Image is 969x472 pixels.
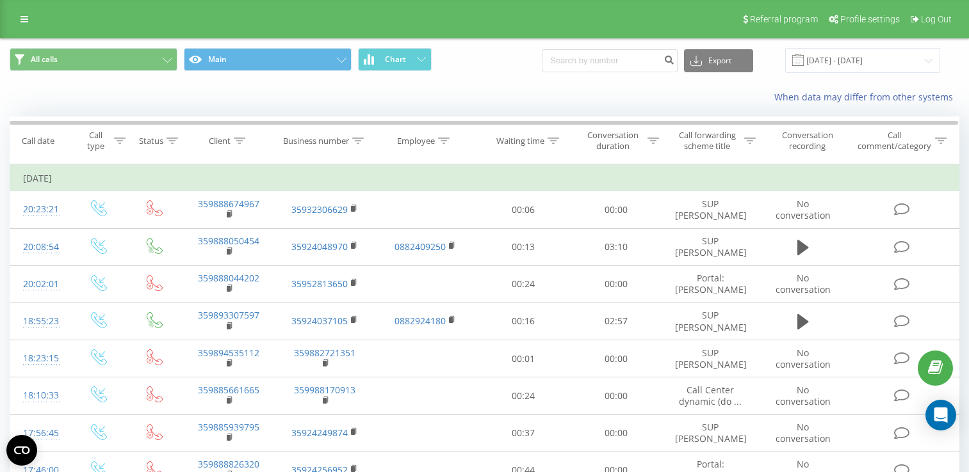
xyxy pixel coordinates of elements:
div: Waiting time [496,136,544,146]
a: 35932306629 [291,203,348,216]
td: 00:16 [477,303,570,340]
span: Log Out [921,14,952,24]
a: 359888674967 [198,198,259,210]
span: Profile settings [840,14,900,24]
a: 359893307597 [198,309,259,321]
td: SUP [PERSON_NAME] [662,191,758,228]
div: Conversation duration [581,130,644,152]
td: 03:10 [569,228,662,265]
div: 18:55:23 [23,309,56,334]
div: 18:23:15 [23,346,56,371]
span: No conversation [776,272,831,295]
button: Chart [358,48,432,71]
td: 00:24 [477,377,570,414]
div: 20:02:01 [23,272,56,297]
div: Status [139,136,163,146]
a: 359882721351 [294,347,355,359]
div: Call forwarding scheme title [674,130,741,152]
a: 359885661665 [198,384,259,396]
a: 359888044202 [198,272,259,284]
td: 00:13 [477,228,570,265]
span: No conversation [776,421,831,444]
button: All calls [10,48,177,71]
a: 35924249874 [291,427,348,439]
a: 359894535112 [198,347,259,359]
span: Call Center dynamic (do ... [679,384,742,407]
div: Business number [283,136,349,146]
td: SUP [PERSON_NAME] [662,340,758,377]
div: Client [209,136,231,146]
div: 18:10:33 [23,383,56,408]
button: Export [684,49,753,72]
div: Open Intercom Messenger [925,400,956,430]
a: 35924037105 [291,315,348,327]
a: 359988170913 [294,384,355,396]
td: Portal: [PERSON_NAME] [662,265,758,303]
td: SUP [PERSON_NAME] [662,414,758,452]
td: 00:00 [569,377,662,414]
button: Open CMP widget [6,435,37,466]
span: All calls [31,54,58,65]
td: 00:06 [477,191,570,228]
td: 00:24 [477,265,570,303]
a: 359888050454 [198,235,259,247]
span: No conversation [776,347,831,370]
span: Referral program [750,14,818,24]
div: Employee [397,136,435,146]
div: Call comment/category [857,130,932,152]
td: SUP [PERSON_NAME] [662,303,758,340]
td: 00:01 [477,340,570,377]
button: Main [184,48,352,71]
td: [DATE] [10,166,959,191]
td: 00:37 [477,414,570,452]
td: 00:00 [569,265,662,303]
div: 20:23:21 [23,197,56,222]
td: 00:00 [569,340,662,377]
a: 0882409250 [395,240,446,253]
a: 0882924180 [395,315,446,327]
td: 00:00 [569,414,662,452]
td: 00:00 [569,191,662,228]
div: Call date [22,136,54,146]
a: When data may differ from other systems [774,91,959,103]
div: 17:56:45 [23,421,56,446]
a: 35924048970 [291,240,348,253]
div: Conversation recording [770,130,845,152]
span: Chart [385,55,406,64]
a: 359888826320 [198,458,259,470]
a: 35952813650 [291,278,348,290]
td: SUP [PERSON_NAME] [662,228,758,265]
a: 359885939795 [198,421,259,433]
div: 20:08:54 [23,235,56,260]
span: No conversation [776,384,831,407]
div: Call type [81,130,111,152]
span: No conversation [776,198,831,221]
td: 02:57 [569,303,662,340]
input: Search by number [542,49,678,72]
